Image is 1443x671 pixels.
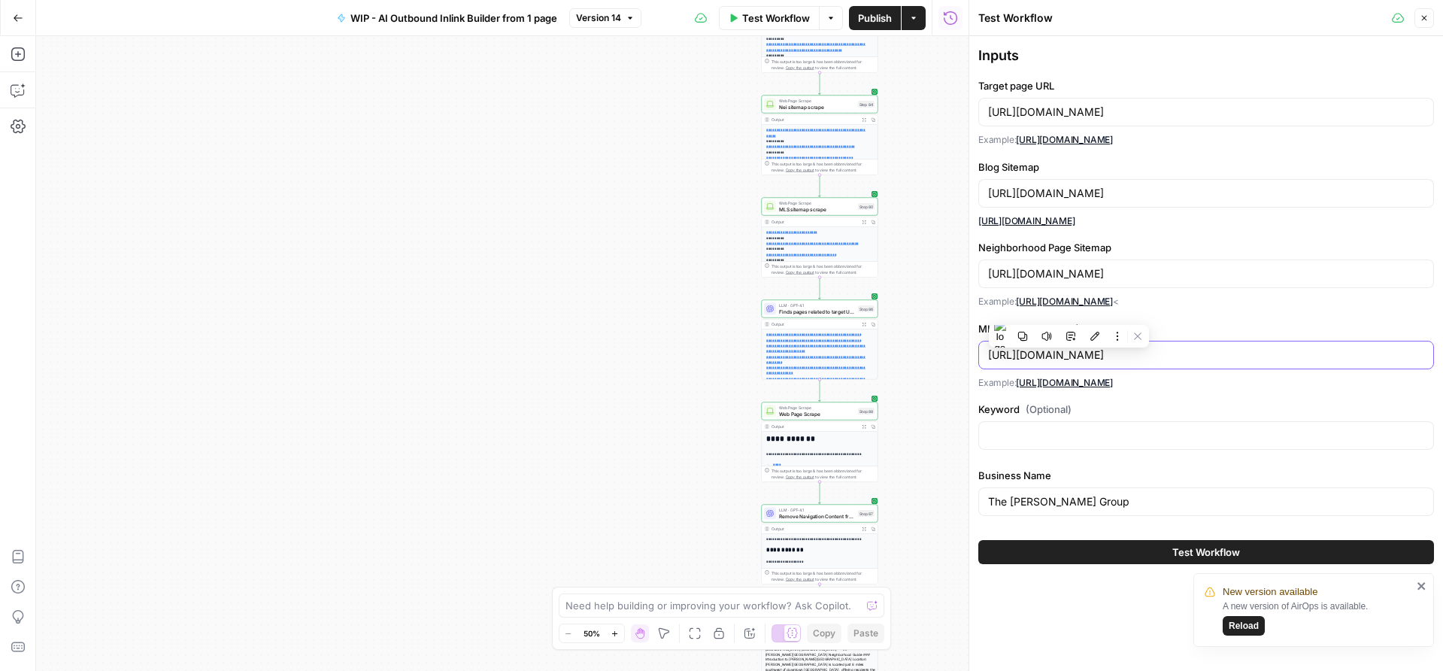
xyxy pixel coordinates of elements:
div: Step 84 [858,101,875,108]
input: What is a Large Language Model: A Complete Guide [988,348,1424,363]
div: This output is too large & has been abbreviated for review. to view the full content. [772,161,875,173]
div: This output is too large & has been abbreviated for review. to view the full content. [772,59,875,71]
div: A new version of AirOps is available. [1223,600,1412,636]
div: This output is too large & has been abbreviated for review. to view the full content. [772,468,875,480]
div: Output [772,219,857,225]
div: Output [772,117,857,123]
span: Publish [858,11,892,26]
div: This output is too large & has been abbreviated for review. to view the full content. [772,263,875,275]
span: Nei sitemap scrape [779,103,855,111]
label: Business Name [978,468,1434,483]
g: Edge from step_87 to step_90 [819,584,821,606]
button: Paste [847,624,884,643]
a: [URL][DOMAIN_NAME] [1016,134,1113,145]
a: [URL][DOMAIN_NAME] [1016,377,1113,388]
a: [URL][DOMAIN_NAME] [978,215,1075,226]
span: LLM · GPT-4.1 [779,507,855,513]
button: Publish [849,6,901,30]
span: Test Workflow [742,11,810,26]
span: Copy the output [786,577,814,581]
label: Keyword [978,402,1434,417]
span: Remove Navigation Content from Target URL [779,512,855,520]
span: LLM · GPT-4.1 [779,302,855,308]
g: Edge from step_84 to step_80 [819,175,821,197]
span: Copy the output [786,65,814,70]
g: Edge from step_80 to step_86 [819,278,821,299]
input: https://gingermartin.com/blog/pet-friendly-wineries-in-napa-and-sonoma [988,105,1424,120]
button: Test Workflow [719,6,819,30]
span: 50% [584,627,600,639]
span: Web Page Scrape [779,410,855,417]
div: Output [772,424,857,430]
span: New version available [1223,584,1317,600]
button: Copy [807,624,841,643]
span: Reload [1229,619,1259,633]
label: Blog Sitemap [978,159,1434,175]
p: Example: < [978,294,1434,309]
span: Copy the output [786,475,814,479]
button: Reload [1223,616,1265,636]
span: Version 14 [576,11,621,25]
g: Edge from step_88 to step_87 [819,482,821,504]
g: Edge from step_86 to step_88 [819,380,821,402]
span: Copy the output [786,168,814,172]
span: Finds pages related to target URL [779,308,855,315]
span: (Optional) [1075,321,1120,336]
span: Web Page Scrape [779,98,855,104]
p: Example: [978,132,1434,147]
div: Output [772,526,857,532]
span: Web Page Scrape [779,405,855,411]
div: Step 87 [858,510,875,517]
button: Version 14 [569,8,641,28]
input: Taylor Lucyk Group [988,186,1424,201]
div: This output is too large & has been abbreviated for review. to view the full content. [772,570,875,582]
span: Web Page Scrape [779,200,855,206]
g: Edge from step_56 to step_84 [819,73,821,95]
span: Copy the output [786,270,814,275]
button: close [1417,580,1427,592]
label: MLS pages sitemap [978,321,1434,336]
span: MLS sitemap scrape [779,205,855,213]
div: Step 86 [858,305,875,312]
span: (Optional) [1026,402,1072,417]
div: Step 80 [858,203,875,210]
span: Copy [813,627,835,640]
span: Paste [853,627,878,640]
button: WIP - AI Outbound Inlink Builder from 1 page [328,6,566,30]
p: Example: [978,375,1434,390]
span: Test Workflow [1172,545,1240,560]
label: Target page URL [978,78,1434,93]
div: Step 88 [858,408,875,414]
label: Neighborhood Page Sitemap [978,240,1434,255]
a: [URL][DOMAIN_NAME] [1016,296,1113,307]
button: Test Workflow [978,540,1434,564]
div: Inputs [978,45,1434,66]
div: Output [772,321,857,327]
span: WIP - AI Outbound Inlink Builder from 1 page [350,11,557,26]
input: best restaurants [988,266,1424,281]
